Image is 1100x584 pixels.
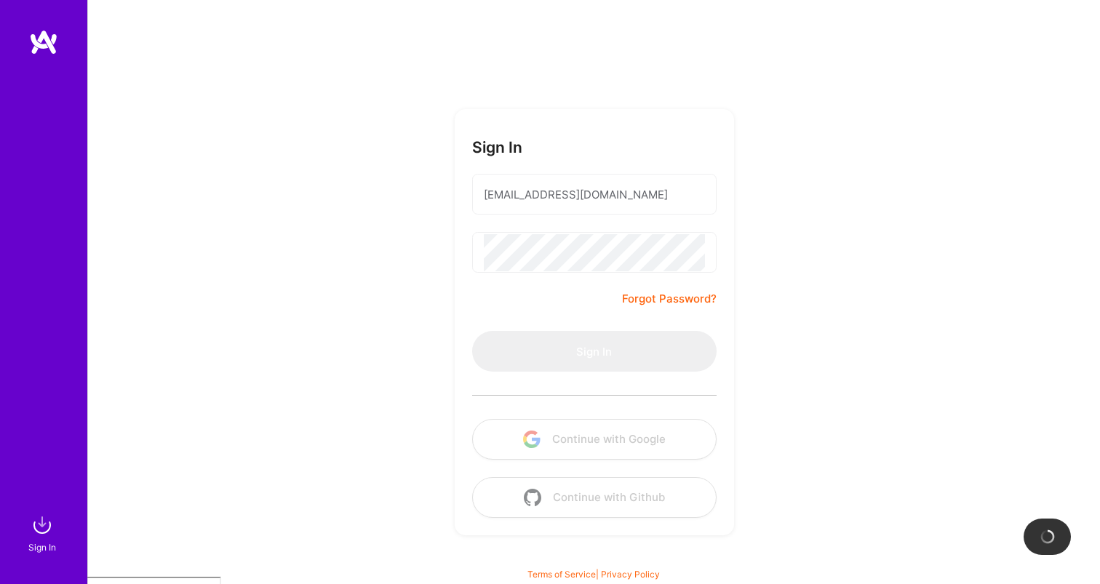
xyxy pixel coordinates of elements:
div: Sign In [28,540,56,555]
button: Continue with Github [472,477,717,518]
input: Email... [484,176,705,213]
a: sign inSign In [31,511,57,555]
a: Forgot Password? [622,290,717,308]
img: loading [1040,529,1056,545]
h3: Sign In [472,138,522,156]
img: icon [524,489,541,506]
button: Continue with Google [472,419,717,460]
button: Sign In [472,331,717,372]
span: | [527,569,660,580]
a: Terms of Service [527,569,596,580]
a: Privacy Policy [601,569,660,580]
img: sign in [28,511,57,540]
img: logo [29,29,58,55]
div: © 2025 ATeams Inc., All rights reserved. [87,540,1100,577]
img: icon [523,431,541,448]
